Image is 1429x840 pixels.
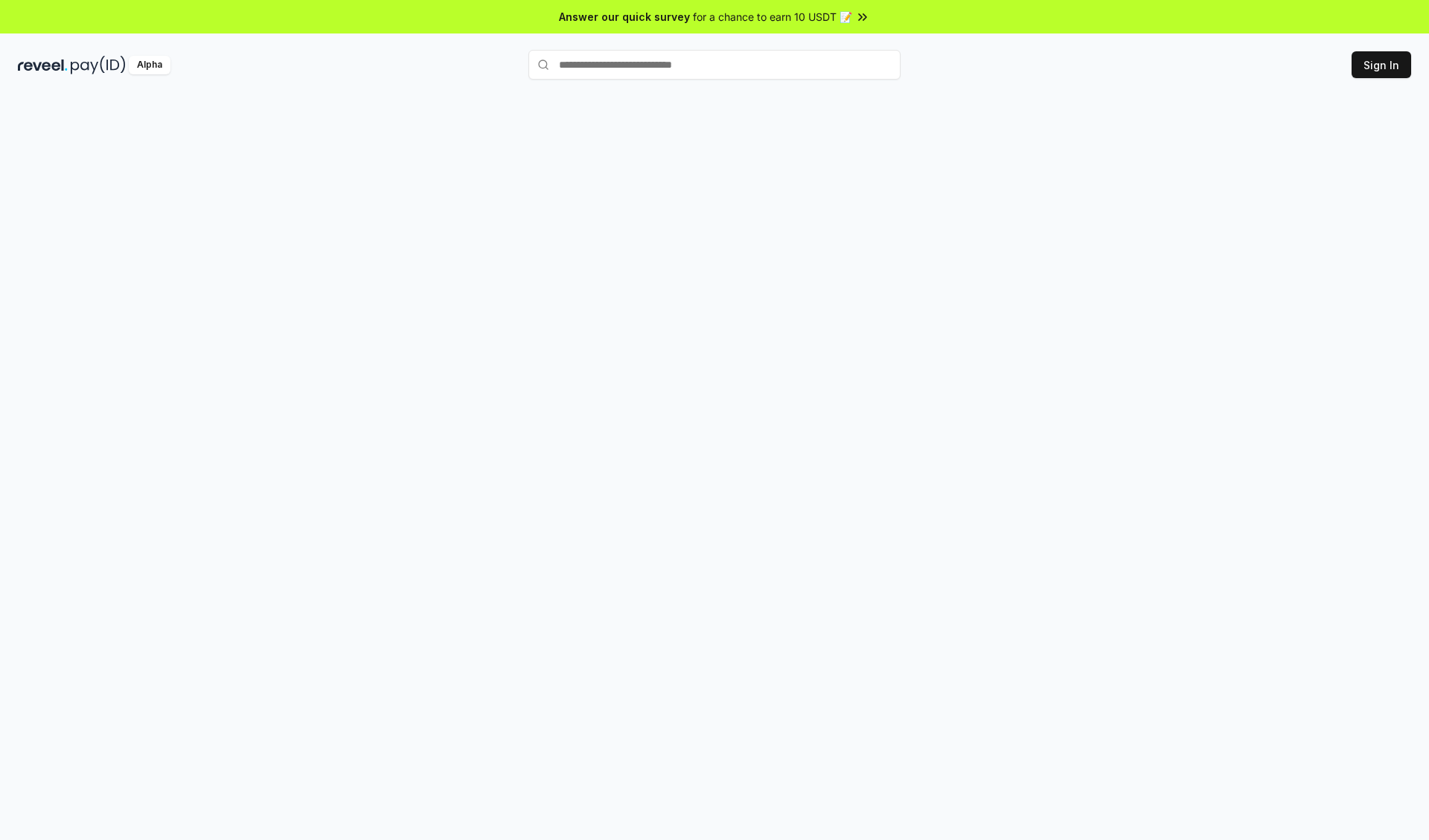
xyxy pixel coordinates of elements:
img: reveel_dark [18,56,68,74]
span: Answer our quick survey [559,9,690,25]
button: Sign In [1352,51,1411,78]
div: Alpha [129,56,170,74]
img: pay_id [71,56,126,74]
span: for a chance to earn 10 USDT 📝 [693,9,852,25]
